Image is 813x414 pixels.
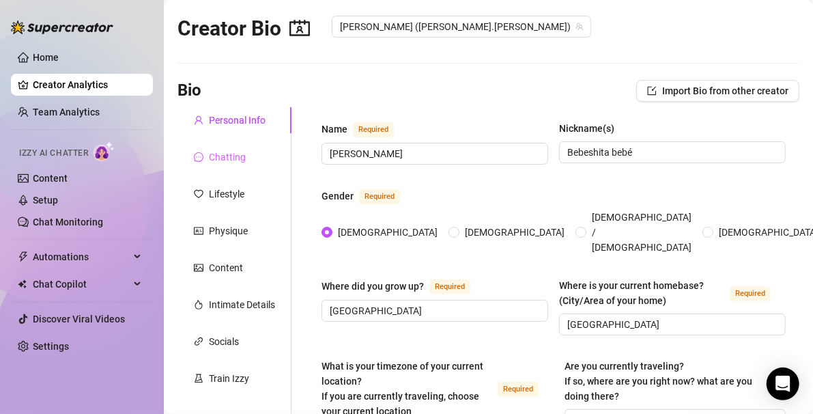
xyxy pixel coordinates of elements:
div: Gender [322,189,354,204]
label: Name [322,121,409,137]
div: Lifestyle [209,187,244,202]
span: Required [498,382,539,397]
a: Creator Analytics [33,74,142,96]
span: link [194,337,203,346]
span: picture [194,263,203,273]
span: message [194,152,203,162]
button: Import Bio from other creator [636,80,799,102]
span: heart [194,189,203,199]
div: Personal Info [209,113,266,128]
a: Setup [33,195,58,206]
span: Import Bio from other creator [662,85,788,96]
div: Train Izzy [209,371,249,386]
div: Open Intercom Messenger [767,368,799,400]
span: [DEMOGRAPHIC_DATA] / [DEMOGRAPHIC_DATA] [586,210,697,255]
span: Required [353,122,394,137]
input: Where is your current homebase? (City/Area of your home) [567,317,775,332]
img: AI Chatter [94,141,115,161]
span: Required [359,189,400,204]
div: Socials [209,334,239,349]
span: [DEMOGRAPHIC_DATA] [459,225,570,240]
a: Settings [33,341,69,352]
label: Nickname(s) [559,121,624,136]
span: fire [194,300,203,309]
a: Discover Viral Videos [33,314,125,325]
span: Required [730,286,771,301]
span: Automations [33,246,130,268]
div: Physique [209,223,248,238]
div: Intimate Details [209,297,275,312]
input: Nickname(s) [567,145,775,160]
span: import [647,86,657,96]
span: experiment [194,374,203,383]
div: Content [209,260,243,275]
span: thunderbolt [18,251,29,262]
label: Where is your current homebase? (City/Area of your home) [559,278,786,308]
input: Name [330,146,537,161]
div: Nickname(s) [559,121,614,136]
span: Chat Copilot [33,273,130,295]
div: Where did you grow up? [322,279,424,294]
a: Content [33,173,68,184]
span: idcard [194,226,203,236]
span: Required [429,279,470,294]
a: Home [33,52,59,63]
img: Chat Copilot [18,279,27,289]
h2: Creator Bio [177,16,310,42]
span: Are you currently traveling? If so, where are you right now? what are you doing there? [565,361,752,402]
span: [DEMOGRAPHIC_DATA] [332,225,443,240]
label: Gender [322,188,415,204]
span: Daniela (daniela.bebeshita) [340,16,583,37]
div: Name [322,122,347,137]
span: contacts [289,18,310,38]
label: Where did you grow up? [322,278,485,294]
span: user [194,115,203,125]
h3: Bio [177,80,201,102]
a: Team Analytics [33,107,100,118]
span: team [575,23,584,31]
div: Where is your current homebase? (City/Area of your home) [559,278,724,308]
a: Chat Monitoring [33,217,103,227]
img: logo-BBDzfeDw.svg [11,20,113,34]
div: Chatting [209,150,246,165]
span: Izzy AI Chatter [19,147,88,160]
input: Where did you grow up? [330,303,537,318]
